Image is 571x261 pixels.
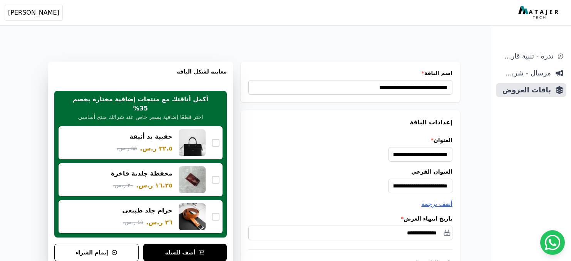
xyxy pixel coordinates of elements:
[146,218,172,227] span: ٢٦ ر.س.
[179,203,206,230] img: حزام جلد طبيعي
[499,85,551,95] span: باقات العروض
[54,68,227,85] h3: معاينة لشكل الباقه
[66,95,214,113] h2: أكمل أناقتك مع منتجات إضافية مختارة بخصم 35%
[248,215,452,223] label: تاريخ انتهاء العرض
[123,218,143,226] span: ٤٥ ر.س.
[113,181,133,189] span: ٣٠ ر.س.
[78,113,203,122] p: اختر قطعًا إضافية بسعر خاص عند شرائك منتج أساسي
[499,51,553,62] span: ندرة - تنبية قارب علي النفاذ
[122,206,173,215] div: حزام جلد طبيعي
[248,136,452,144] label: العنوان
[499,68,551,79] span: مرسال - شريط دعاية
[179,129,206,156] img: حقيبة يد أنيقة
[130,132,172,141] div: حقيبة يد أنيقة
[421,200,452,207] span: أضف ترجمة
[5,5,63,21] button: [PERSON_NAME]
[111,169,172,178] div: محفظة جلدية فاخرة
[140,144,172,153] span: ٣٢.٥ ر.س.
[248,69,452,77] label: اسم الباقة
[518,6,560,20] img: MatajerTech Logo
[421,199,452,209] button: أضف ترجمة
[248,118,452,127] h3: إعدادات الباقة
[117,144,137,152] span: ٥٥ ر.س.
[136,181,172,190] span: ١٦.٢٥ ر.س.
[179,166,206,193] img: محفظة جلدية فاخرة
[248,168,452,176] label: العنوان الفرعي
[8,8,59,17] span: [PERSON_NAME]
